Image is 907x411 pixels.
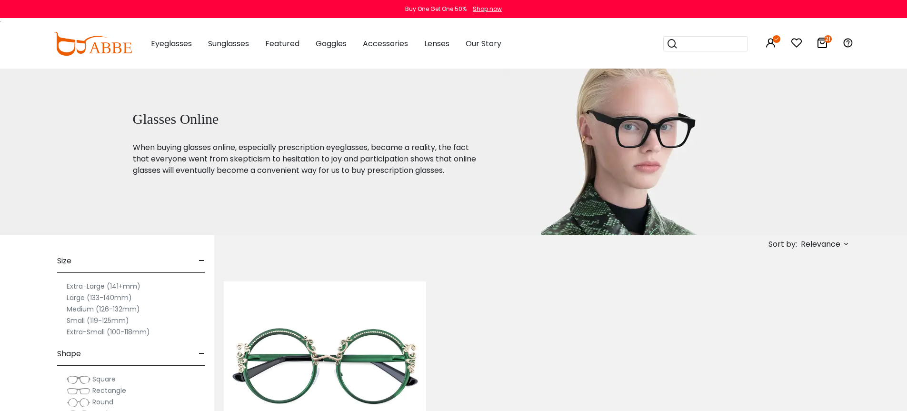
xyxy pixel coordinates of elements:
span: Sunglasses [208,38,249,49]
a: 21 [817,39,828,50]
span: Shape [57,342,81,365]
img: Rectangle.png [67,386,90,396]
h1: Glasses Online [133,110,479,128]
p: When buying glasses online, especially prescription eyeglasses, became a reality, the fact that e... [133,142,479,176]
span: Size [57,250,71,272]
label: Extra-Large (141+mm) [67,281,140,292]
img: Round.png [67,398,90,407]
span: Eyeglasses [151,38,192,49]
i: 21 [824,35,832,43]
img: glasses online [503,69,745,235]
span: Featured [265,38,299,49]
span: Lenses [424,38,449,49]
img: abbeglasses.com [54,32,132,56]
label: Large (133-140mm) [67,292,132,303]
span: - [199,342,205,365]
span: - [199,250,205,272]
span: Round [92,397,113,407]
span: Accessories [363,38,408,49]
span: Sort by: [768,239,797,250]
div: Shop now [473,5,502,13]
span: Goggles [316,38,347,49]
span: Relevance [801,236,840,253]
label: Medium (126-132mm) [67,303,140,315]
a: Shop now [468,5,502,13]
label: Extra-Small (100-118mm) [67,326,150,338]
label: Small (119-125mm) [67,315,129,326]
span: Square [92,374,116,384]
div: Buy One Get One 50% [405,5,467,13]
span: Our Story [466,38,501,49]
span: Rectangle [92,386,126,395]
img: Square.png [67,375,90,384]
